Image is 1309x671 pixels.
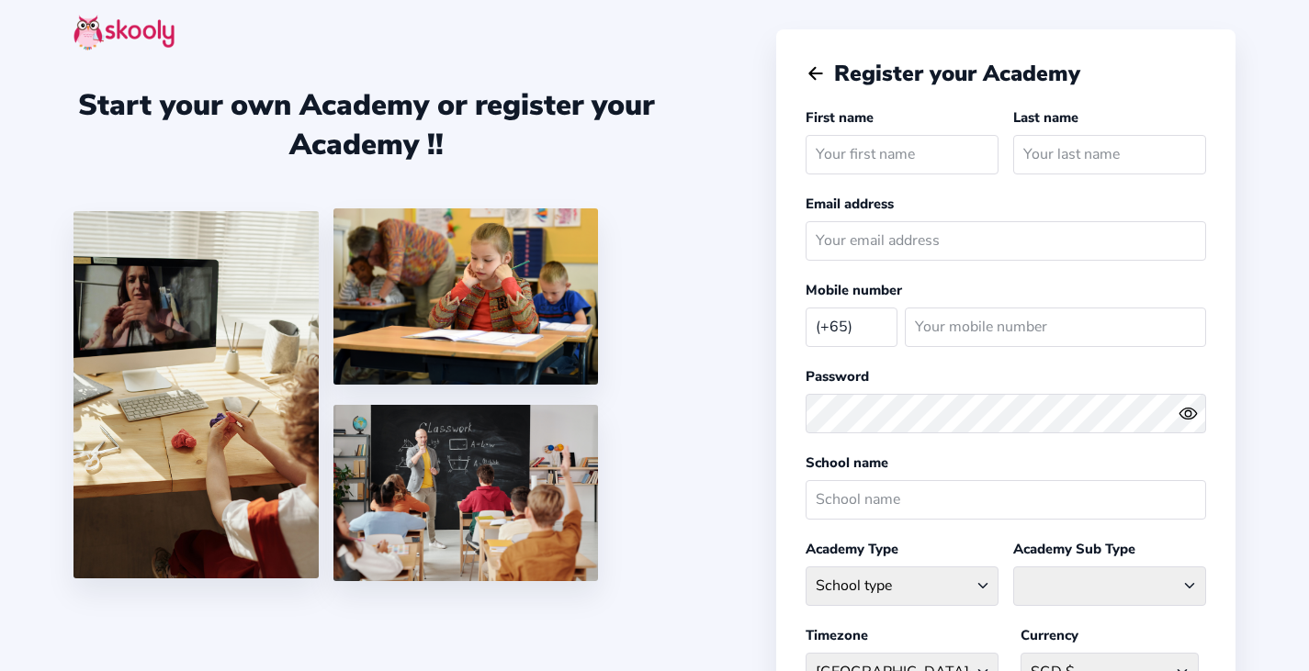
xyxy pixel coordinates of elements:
input: Your last name [1013,135,1206,174]
label: Email address [806,195,894,213]
img: skooly-logo.png [73,15,175,50]
label: Academy Type [806,540,898,558]
ion-icon: eye outline [1179,404,1198,423]
img: 1.jpg [73,211,319,578]
button: eye outlineeye off outline [1179,404,1206,423]
span: Register your Academy [834,59,1080,88]
img: 4.png [333,208,598,385]
div: Start your own Academy or register your Academy !! [73,85,659,164]
img: 5.png [333,405,598,581]
label: Currency [1021,626,1078,644]
input: Your first name [806,135,999,174]
label: Timezone [806,626,868,644]
label: Last name [1013,108,1078,127]
label: Password [806,367,869,386]
input: School name [806,480,1206,520]
input: Your mobile number [905,308,1206,347]
label: School name [806,453,888,472]
label: First name [806,108,874,127]
input: Your email address [806,221,1206,261]
label: Academy Sub Type [1013,540,1135,558]
button: arrow back outline [806,63,826,84]
label: Mobile number [806,281,902,299]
